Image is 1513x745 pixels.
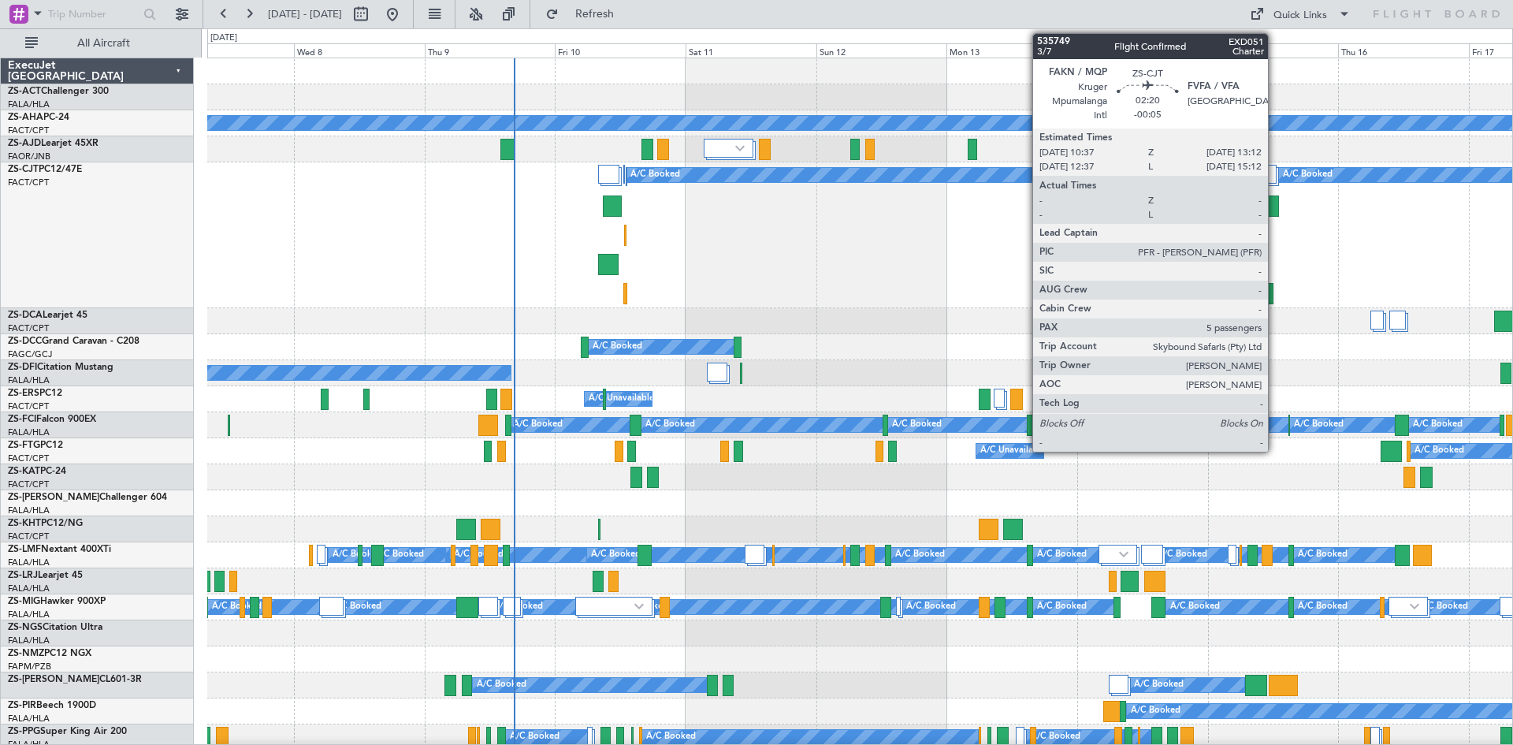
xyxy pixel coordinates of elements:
div: A/C Booked [332,595,381,619]
a: FALA/HLA [8,427,50,438]
div: Fri 10 [555,43,686,58]
img: arrow-gray.svg [1119,551,1128,557]
span: ZS-MIG [8,597,40,606]
div: A/C Booked [591,543,641,567]
span: ZS-[PERSON_NAME] [8,493,99,502]
div: Thu 9 [425,43,556,58]
div: A/C Booked [895,543,945,567]
a: ZS-FTGPC12 [8,441,63,450]
a: ZS-AJDLearjet 45XR [8,139,99,148]
span: ZS-ACT [8,87,41,96]
a: FAGC/GCJ [8,348,52,360]
div: A/C Booked [1037,595,1087,619]
span: ZS-LMF [8,545,41,554]
span: [DATE] - [DATE] [268,7,342,21]
div: Quick Links [1273,8,1327,24]
div: A/C Booked [1294,413,1344,437]
div: A/C Booked [513,413,563,437]
div: A/C Booked [1170,595,1220,619]
span: ZS-DCC [8,337,42,346]
div: A/C Booked [630,163,680,187]
div: A/C Booked [212,595,262,619]
a: FACT/CPT [8,453,49,464]
span: All Aircraft [41,38,166,49]
div: Sun 12 [816,43,947,58]
span: ZS-FTG [8,441,40,450]
div: A/C Unavailable [589,387,654,411]
span: ZS-AHA [8,113,43,122]
span: ZS-NGS [8,623,43,632]
div: A/C Booked [1283,163,1333,187]
a: ZS-LMFNextant 400XTi [8,545,111,554]
span: Refresh [562,9,628,20]
input: Trip Number [48,2,139,26]
a: ZS-AHAPC-24 [8,113,69,122]
a: ZS-DCCGrand Caravan - C208 [8,337,139,346]
span: ZS-NMZ [8,649,44,658]
div: A/C Booked [1175,413,1225,437]
div: A/C Booked [1158,543,1207,567]
span: ZS-KHT [8,519,41,528]
div: A/C Booked [1298,595,1348,619]
a: FALA/HLA [8,505,50,516]
a: ZS-CJTPC12/47E [8,165,82,174]
button: Refresh [538,2,633,27]
span: ZS-CJT [8,165,39,174]
div: Mon 13 [946,43,1077,58]
a: FAOR/JNB [8,151,50,162]
span: ZS-PIR [8,701,36,710]
div: A/C Unavailable [980,439,1046,463]
span: ZS-KAT [8,467,40,476]
a: ZS-FCIFalcon 900EX [8,415,96,424]
div: A/C Booked [374,543,424,567]
a: FACT/CPT [8,479,49,490]
button: Quick Links [1242,2,1359,27]
a: FALA/HLA [8,557,50,568]
div: [DATE] [210,32,237,45]
div: Tue 14 [1077,43,1208,58]
a: ZS-LRJLearjet 45 [8,571,83,580]
div: A/C Booked [1414,439,1464,463]
a: ZS-NGSCitation Ultra [8,623,102,632]
div: A/C Booked [645,413,695,437]
a: FALA/HLA [8,99,50,110]
a: FACT/CPT [8,177,49,188]
img: arrow-gray.svg [1410,603,1419,609]
img: arrow-gray.svg [735,145,745,151]
a: FAPM/PZB [8,661,51,672]
a: ZS-MIGHawker 900XP [8,597,106,606]
div: A/C Booked [454,543,504,567]
div: Tue 7 [163,43,294,58]
img: arrow-gray.svg [634,603,644,609]
span: ZS-LRJ [8,571,38,580]
div: A/C Booked [1134,673,1184,697]
a: ZS-ACTChallenger 300 [8,87,109,96]
a: ZS-DFICitation Mustang [8,363,113,372]
a: FACT/CPT [8,400,49,412]
div: Wed 8 [294,43,425,58]
div: A/C Booked [593,335,642,359]
span: ZS-DFI [8,363,37,372]
a: ZS-PIRBeech 1900D [8,701,96,710]
div: Wed 15 [1208,43,1339,58]
div: Thu 16 [1338,43,1469,58]
span: ZS-PPG [8,727,40,736]
a: ZS-DCALearjet 45 [8,311,87,320]
div: A/C Booked [1413,413,1463,437]
a: ZS-[PERSON_NAME]CL601-3R [8,675,142,684]
a: FALA/HLA [8,713,50,725]
span: ZS-DCA [8,311,43,320]
div: A/C Booked [477,673,526,697]
div: A/C Booked [906,595,956,619]
span: ZS-FCI [8,415,36,424]
div: A/C Booked [333,543,382,567]
a: ZS-KATPC-24 [8,467,66,476]
div: A/C Booked [1038,413,1087,437]
a: FALA/HLA [8,583,50,594]
div: A/C Booked [1037,543,1087,567]
div: A/C Booked [892,413,942,437]
span: ZS-ERS [8,389,39,398]
a: FALA/HLA [8,609,50,620]
div: Sat 11 [686,43,816,58]
a: FACT/CPT [8,125,49,136]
